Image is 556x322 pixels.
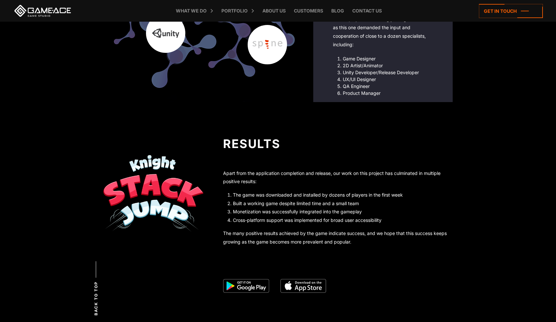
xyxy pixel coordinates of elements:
[233,199,453,208] li: Built a working game despite limited time and a small team
[233,207,453,216] li: Monetization was successfully integrated into the gameplay
[343,69,433,76] li: Unity Developer/Release Developer
[343,55,433,62] li: Game Designer
[233,191,453,199] li: The game was downloaded and installed by dozens of players in the first week
[280,279,326,293] img: google play
[343,62,433,69] li: 2D Artist/Animator
[103,151,203,232] img: Knight - Stack Jump icon
[223,169,453,186] p: Apart from the application completion and release, our work on this project has culminated in mul...
[343,90,433,97] li: Product Manager
[223,229,453,246] p: The many positive results achieved by the game indicate success, and we hope that this success ke...
[233,216,453,225] li: Cross-platform support was implemented for broad user accessibility
[114,88,303,277] img: augmented reality game development
[333,15,433,49] p: Even a project as seemingly straightforward as this one demanded the input and cooperation of clo...
[93,281,99,315] span: Back to top
[343,83,433,90] li: QA Engineer
[223,279,269,293] img: itunes
[479,4,543,18] a: Get in touch
[343,76,433,83] li: UX/UI Designer
[223,135,453,153] div: Results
